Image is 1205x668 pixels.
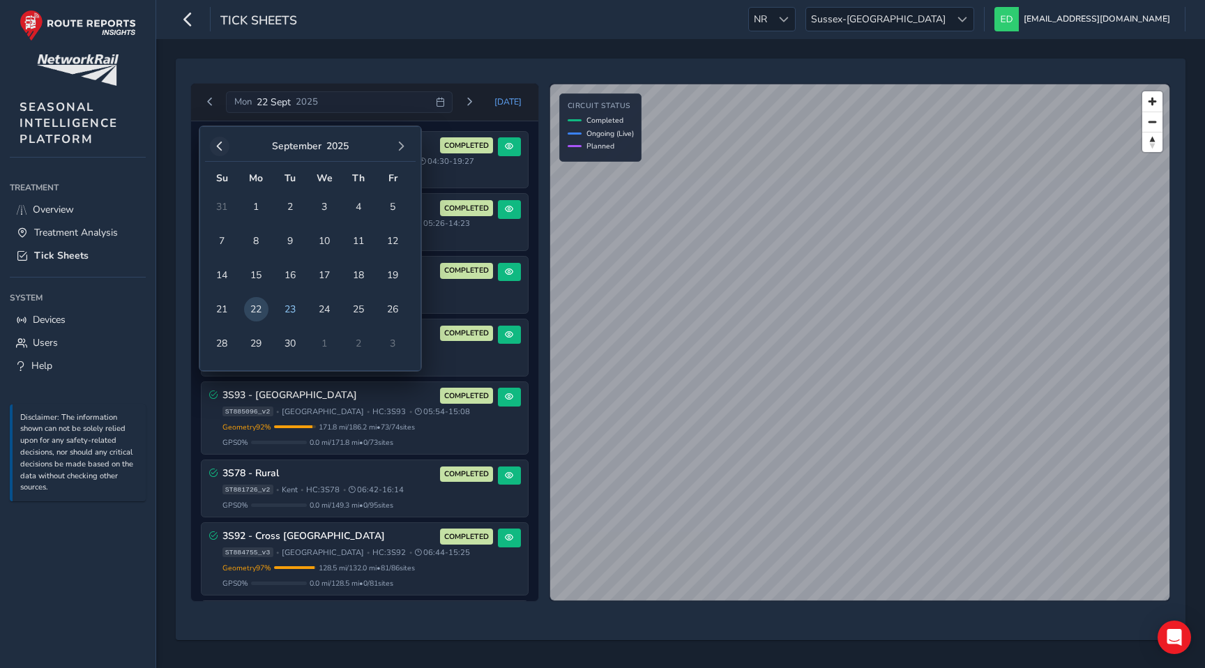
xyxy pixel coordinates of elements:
[278,263,303,287] span: 16
[312,195,337,219] span: 3
[10,287,146,308] div: System
[444,265,489,276] span: COMPLETED
[31,359,52,372] span: Help
[415,263,439,287] span: 20
[415,547,470,558] span: 06:44 - 15:25
[220,12,297,31] span: Tick Sheets
[347,229,371,253] span: 11
[388,172,397,185] span: Fr
[10,244,146,267] a: Tick Sheets
[210,229,234,253] span: 7
[1142,112,1162,132] button: Zoom out
[317,172,333,185] span: We
[347,195,371,219] span: 4
[367,408,370,416] span: •
[319,563,415,573] span: 128.5 mi / 132.0 mi • 81 / 86 sites
[372,547,406,558] span: HC: 3S92
[210,331,234,356] span: 28
[276,408,279,416] span: •
[10,198,146,221] a: Overview
[312,229,337,253] span: 10
[257,96,291,109] span: 22 Sept
[1024,7,1170,31] span: [EMAIL_ADDRESS][DOMAIN_NAME]
[222,390,436,402] h3: 3S93 - [GEOGRAPHIC_DATA]
[296,96,318,108] span: 2025
[994,7,1175,31] button: [EMAIL_ADDRESS][DOMAIN_NAME]
[310,500,393,510] span: 0.0 mi / 149.3 mi • 0 / 95 sites
[409,549,412,556] span: •
[568,102,634,111] h4: Circuit Status
[222,531,436,542] h3: 3S92 - Cross [GEOGRAPHIC_DATA]
[381,195,405,219] span: 5
[550,84,1169,600] canvas: Map
[244,263,268,287] span: 15
[244,229,268,253] span: 8
[222,547,273,557] span: ST884755_v3
[806,8,950,31] span: Sussex-[GEOGRAPHIC_DATA]
[1142,132,1162,152] button: Reset bearing to north
[276,549,279,556] span: •
[485,91,531,112] button: Today
[749,8,772,31] span: NR
[10,221,146,244] a: Treatment Analysis
[10,331,146,354] a: Users
[586,141,614,151] span: Planned
[222,437,248,448] span: GPS 0 %
[222,563,271,573] span: Geometry 97 %
[278,297,303,321] span: 23
[20,99,118,147] span: SEASONAL INTELLIGENCE PLATFORM
[367,549,370,556] span: •
[249,172,263,185] span: Mo
[409,408,412,416] span: •
[381,229,405,253] span: 12
[244,195,268,219] span: 1
[381,263,405,287] span: 19
[494,96,522,107] span: [DATE]
[10,177,146,198] div: Treatment
[10,354,146,377] a: Help
[312,263,337,287] span: 17
[244,297,268,321] span: 22
[312,297,337,321] span: 24
[282,407,364,417] span: [GEOGRAPHIC_DATA]
[310,578,393,589] span: 0.0 mi / 128.5 mi • 0 / 81 sites
[586,115,623,126] span: Completed
[319,422,415,432] span: 171.8 mi / 186.2 mi • 73 / 74 sites
[222,485,273,494] span: ST881726_v2
[216,172,228,185] span: Su
[415,218,470,229] span: 05:26 - 14:23
[457,93,480,111] button: Next day
[444,469,489,480] span: COMPLETED
[444,203,489,214] span: COMPLETED
[222,407,273,416] span: ST885096_v2
[33,313,66,326] span: Devices
[222,578,248,589] span: GPS 0 %
[343,486,346,494] span: •
[278,331,303,356] span: 30
[222,500,248,510] span: GPS 0 %
[444,390,489,402] span: COMPLETED
[415,297,439,321] span: 27
[10,308,146,331] a: Devices
[415,407,470,417] span: 05:54 - 15:08
[244,331,268,356] span: 29
[282,547,364,558] span: [GEOGRAPHIC_DATA]
[347,297,371,321] span: 25
[234,96,252,108] span: Mon
[444,328,489,339] span: COMPLETED
[33,203,74,216] span: Overview
[285,172,296,185] span: Tu
[222,468,436,480] h3: 3S78 - Rural
[34,226,118,239] span: Treatment Analysis
[210,297,234,321] span: 21
[1142,91,1162,112] button: Zoom in
[222,422,271,432] span: Geometry 92 %
[415,229,439,253] span: 13
[352,172,365,185] span: Th
[306,485,340,495] span: HC: 3S78
[282,485,298,495] span: Kent
[415,195,439,219] span: 6
[349,485,404,495] span: 06:42 - 16:14
[301,486,303,494] span: •
[33,336,58,349] span: Users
